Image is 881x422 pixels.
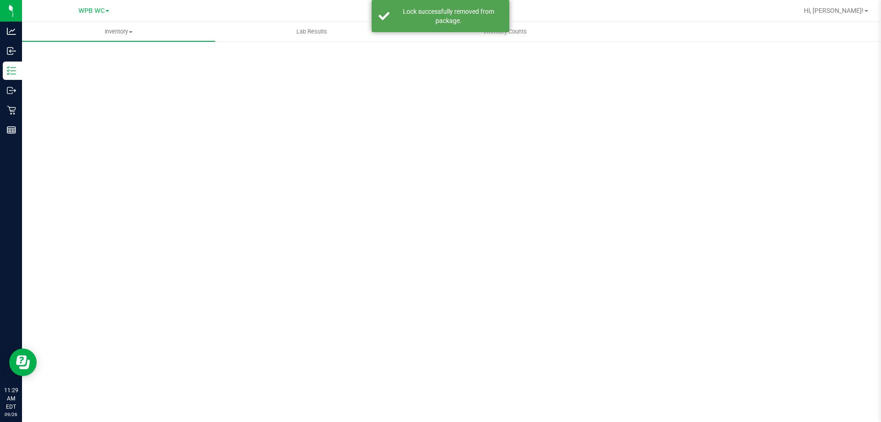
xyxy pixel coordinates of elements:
[7,46,16,56] inline-svg: Inbound
[22,28,215,36] span: Inventory
[4,411,18,418] p: 09/26
[9,349,37,376] iframe: Resource center
[22,22,215,41] a: Inventory
[215,22,408,41] a: Lab Results
[395,7,502,25] div: Lock successfully removed from package.
[7,125,16,135] inline-svg: Reports
[7,66,16,75] inline-svg: Inventory
[4,386,18,411] p: 11:29 AM EDT
[284,28,340,36] span: Lab Results
[804,7,864,14] span: Hi, [PERSON_NAME]!
[7,106,16,115] inline-svg: Retail
[78,7,105,15] span: WPB WC
[7,86,16,95] inline-svg: Outbound
[7,27,16,36] inline-svg: Analytics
